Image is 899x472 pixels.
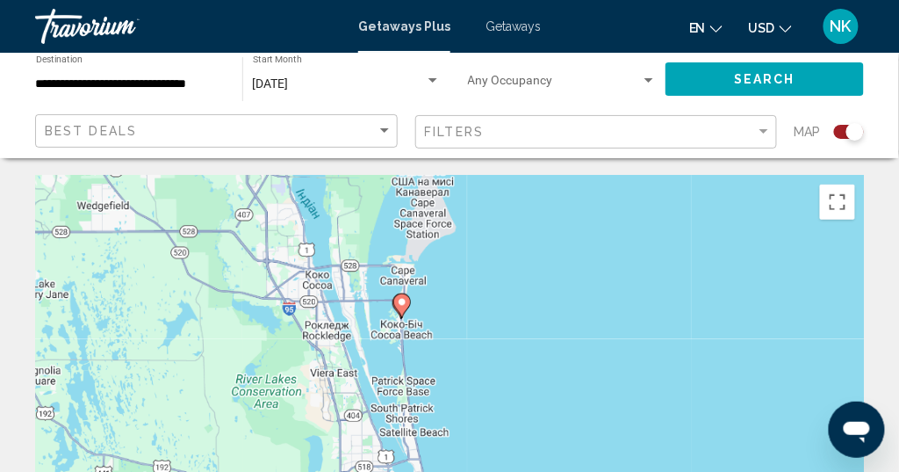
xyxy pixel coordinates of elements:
span: Filters [425,125,485,139]
button: Change currency [749,15,792,40]
a: Getaways [485,19,541,33]
iframe: Кнопка для запуску вікна повідомлень [829,402,885,458]
button: Перемкнути повноекранний режим [820,185,855,220]
span: en [689,21,706,35]
button: User Menu [818,8,864,45]
span: Search [734,73,795,87]
span: NK [831,18,852,35]
span: Best Deals [45,124,137,138]
span: Map [795,120,821,144]
button: Filter [415,114,778,150]
span: USD [749,21,775,35]
mat-select: Sort by [45,124,392,139]
a: Travorium [35,9,341,44]
button: Change language [689,15,723,40]
span: [DATE] [253,76,289,91]
button: Search [665,62,864,95]
a: Getaways Plus [358,19,450,33]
